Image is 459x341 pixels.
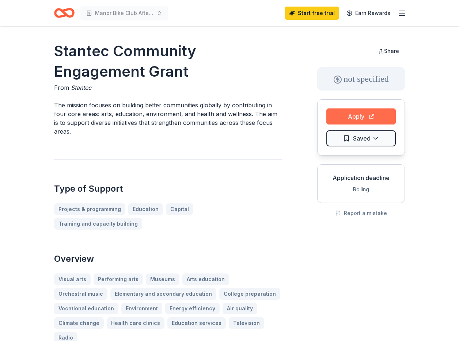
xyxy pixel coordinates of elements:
[54,253,282,265] h2: Overview
[342,7,395,20] a: Earn Rewards
[71,84,91,91] span: Stantec
[166,203,193,215] a: Capital
[80,6,168,20] button: Manor Bike Club After-School & Youth Sports Support
[335,209,387,218] button: Report a mistake
[54,183,282,195] h2: Type of Support
[384,48,399,54] span: Share
[353,134,371,143] span: Saved
[54,83,282,92] div: From
[54,4,75,22] a: Home
[95,9,153,18] span: Manor Bike Club After-School & Youth Sports Support
[323,173,399,182] div: Application deadline
[326,108,396,124] button: Apply
[317,67,405,91] div: not specified
[54,41,282,82] h1: Stantec Community Engagement Grant
[372,44,405,58] button: Share
[54,101,282,136] p: The mission focuses on building better communities globally by contributing in four core areas: a...
[326,130,396,146] button: Saved
[54,218,142,230] a: Training and capacity building
[323,185,399,194] div: Rolling
[285,7,339,20] a: Start free trial
[128,203,163,215] a: Education
[54,203,125,215] a: Projects & programming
